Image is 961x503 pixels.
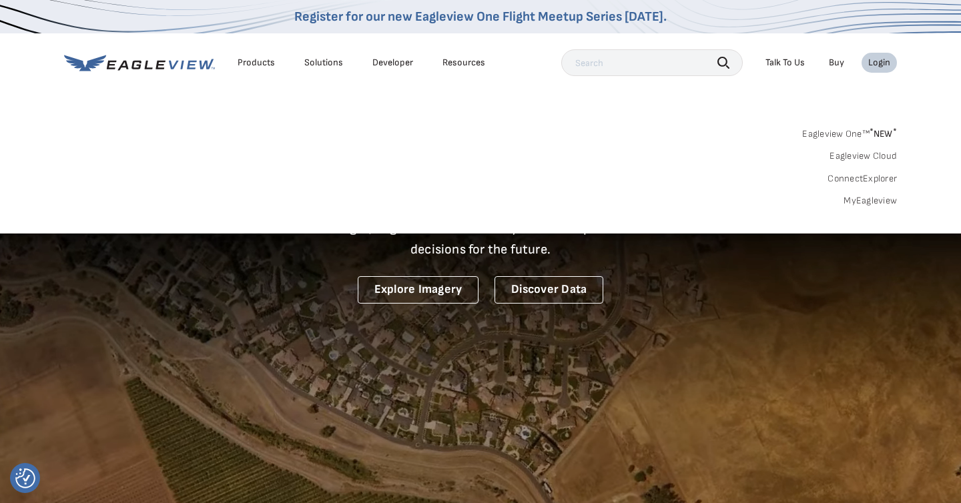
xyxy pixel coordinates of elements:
div: Solutions [304,57,343,69]
button: Consent Preferences [15,468,35,488]
a: Buy [829,57,844,69]
a: Eagleview One™*NEW* [802,124,897,139]
div: Products [238,57,275,69]
input: Search [561,49,743,76]
div: Login [868,57,890,69]
a: Explore Imagery [358,276,479,304]
img: Revisit consent button [15,468,35,488]
a: ConnectExplorer [828,173,897,185]
a: Eagleview Cloud [830,150,897,162]
div: Talk To Us [765,57,805,69]
a: Register for our new Eagleview One Flight Meetup Series [DATE]. [294,9,667,25]
a: Discover Data [495,276,603,304]
a: Developer [372,57,413,69]
div: Resources [442,57,485,69]
span: NEW [870,128,897,139]
a: MyEagleview [844,195,897,207]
